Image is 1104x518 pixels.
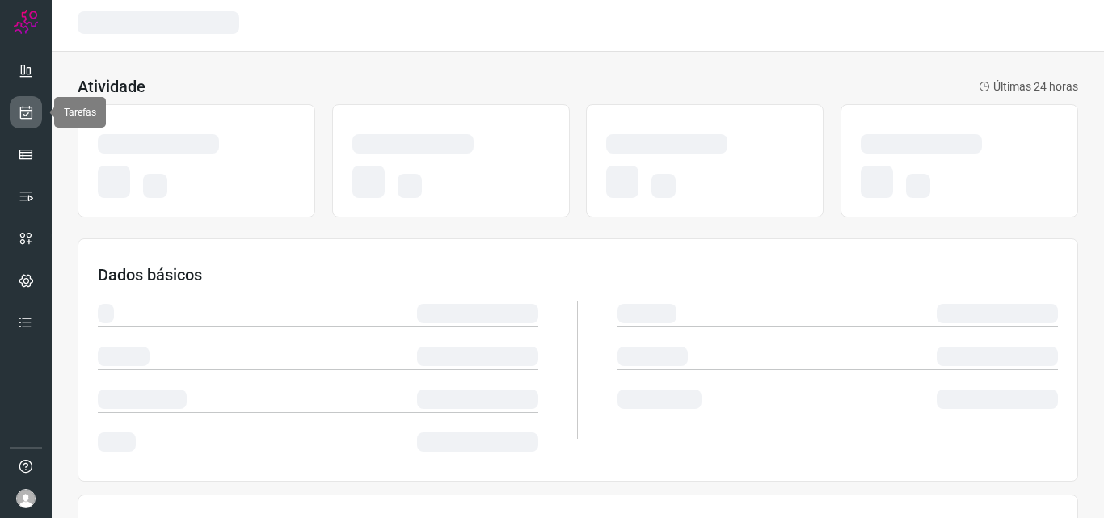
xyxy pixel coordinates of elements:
img: Logo [14,10,38,34]
span: Tarefas [64,107,96,118]
h3: Dados básicos [98,265,1058,284]
img: avatar-user-boy.jpg [16,489,36,508]
p: Últimas 24 horas [979,78,1078,95]
h3: Atividade [78,77,145,96]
